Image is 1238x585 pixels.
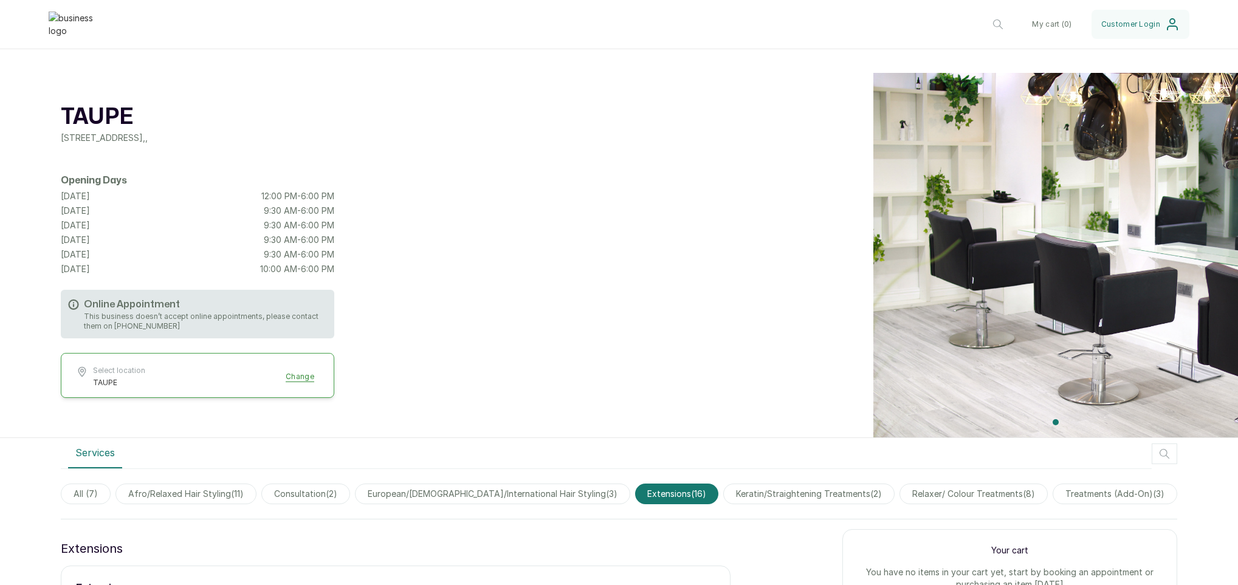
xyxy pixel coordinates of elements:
span: Customer Login [1101,19,1160,29]
button: Customer Login [1092,10,1189,39]
span: keratin/straightening treatments(2) [723,484,895,504]
span: Select location [93,366,145,375]
p: This business doesn’t accept online appointments, please contact them on [PHONE_NUMBER] [84,312,327,331]
span: treatments (add-on)(3) [1053,484,1177,504]
p: 9:30 AM - 6:00 PM [264,234,334,246]
span: TAUPE [93,378,145,388]
span: extensions(16) [635,484,718,504]
p: 12:00 PM - 6:00 PM [261,190,334,202]
p: extensions [61,539,123,558]
p: [DATE] [61,219,90,231]
span: relaxer/ colour treatments(8) [899,484,1048,504]
p: 9:30 AM - 6:00 PM [264,205,334,217]
p: 9:30 AM - 6:00 PM [264,248,334,261]
p: [DATE] [61,205,90,217]
p: 10:00 AM - 6:00 PM [260,263,334,275]
button: My cart (0) [1022,10,1081,39]
p: [DATE] [61,190,90,202]
p: [DATE] [61,248,90,261]
p: 9:30 AM - 6:00 PM [264,219,334,231]
img: business logo [49,12,97,37]
p: [DATE] [61,234,90,246]
h2: Online Appointment [84,297,327,312]
p: [STREET_ADDRESS] , , [61,132,334,144]
span: afro/relaxed hair styling(11) [115,484,256,504]
button: Services [68,438,122,468]
span: All (7) [61,484,111,504]
h2: Opening Days [61,173,334,188]
button: Select locationTAUPEChange [76,366,319,388]
img: header image [873,73,1238,437]
span: european/[DEMOGRAPHIC_DATA]/international hair styling(3) [355,484,630,504]
h1: TAUPE [61,103,334,132]
span: consultation(2) [261,484,350,504]
p: Your cart [858,544,1162,556]
p: [DATE] [61,263,90,275]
